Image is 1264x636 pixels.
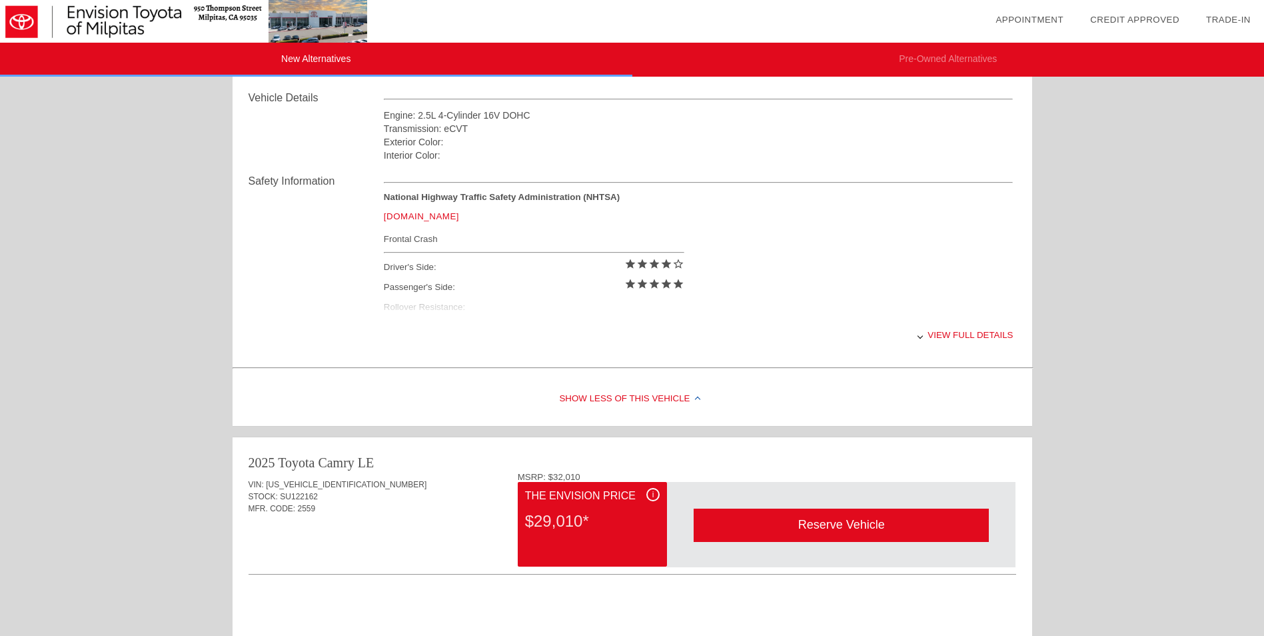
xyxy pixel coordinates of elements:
[384,231,684,247] div: Frontal Crash
[233,373,1032,426] div: Show Less of this Vehicle
[672,258,684,270] i: star_border
[646,488,660,501] div: i
[384,149,1013,162] div: Interior Color:
[624,278,636,290] i: star
[648,258,660,270] i: star
[525,488,660,504] div: The Envision Price
[518,472,1016,482] div: MSRP: $32,010
[384,192,620,202] strong: National Highway Traffic Safety Administration (NHTSA)
[249,453,354,472] div: 2025 Toyota Camry
[384,277,684,297] div: Passenger's Side:
[624,258,636,270] i: star
[1090,15,1179,25] a: Credit Approved
[384,211,459,221] a: [DOMAIN_NAME]
[298,504,316,513] span: 2559
[384,135,1013,149] div: Exterior Color:
[648,278,660,290] i: star
[384,319,1013,351] div: View full details
[660,258,672,270] i: star
[249,535,1016,556] div: Quoted on [DATE] 5:39:48 PM
[384,109,1013,122] div: Engine: 2.5L 4-Cylinder 16V DOHC
[358,453,374,472] div: LE
[384,122,1013,135] div: Transmission: eCVT
[249,504,296,513] span: MFR. CODE:
[266,480,426,489] span: [US_VEHICLE_IDENTIFICATION_NUMBER]
[384,257,684,277] div: Driver's Side:
[660,278,672,290] i: star
[249,492,278,501] span: STOCK:
[525,504,660,539] div: $29,010*
[1206,15,1251,25] a: Trade-In
[995,15,1063,25] a: Appointment
[694,509,989,541] div: Reserve Vehicle
[249,480,264,489] span: VIN:
[249,173,384,189] div: Safety Information
[249,90,384,106] div: Vehicle Details
[672,278,684,290] i: star
[280,492,318,501] span: SU122162
[636,278,648,290] i: star
[636,258,648,270] i: star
